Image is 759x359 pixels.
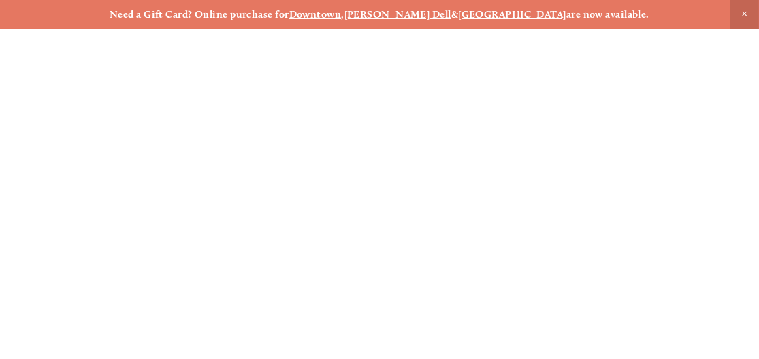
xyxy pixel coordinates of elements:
[344,8,451,20] a: [PERSON_NAME] Dell
[289,8,342,20] a: Downtown
[341,8,344,20] strong: ,
[110,8,289,20] strong: Need a Gift Card? Online purchase for
[451,8,458,20] strong: &
[458,8,566,20] a: [GEOGRAPHIC_DATA]
[566,8,649,20] strong: are now available.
